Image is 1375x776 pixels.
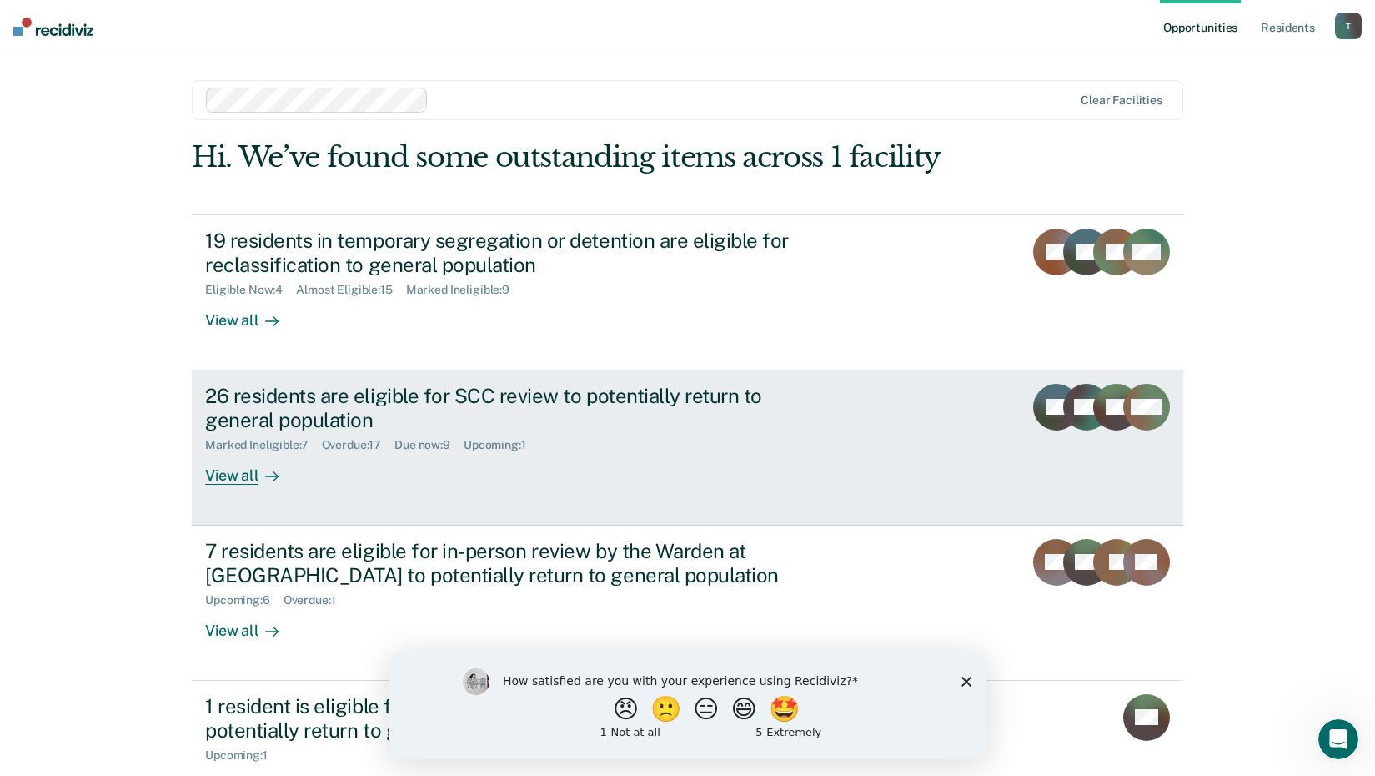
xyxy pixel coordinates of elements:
div: 7 residents are eligible for in-person review by the Warden at [GEOGRAPHIC_DATA] to potentially r... [205,539,790,587]
button: T [1335,13,1362,39]
div: View all [205,607,299,640]
div: View all [205,297,299,330]
div: Hi. We’ve found some outstanding items across 1 facility [192,140,985,174]
div: 19 residents in temporary segregation or detention are eligible for reclassification to general p... [205,229,790,277]
a: 26 residents are eligible for SCC review to potentially return to general populationMarked Inelig... [192,370,1183,526]
div: Clear facilities [1081,93,1162,108]
div: View all [205,452,299,485]
div: 1 resident is eligible for in-person review by the ADD at SCC to potentially return to general po... [205,694,790,743]
div: Marked Ineligible : 9 [406,283,523,297]
div: Upcoming : 1 [205,748,281,763]
div: Upcoming : 1 [464,438,539,452]
div: Almost Eligible : 15 [296,283,406,297]
img: Recidiviz [13,18,93,36]
div: Eligible Now : 4 [205,283,296,297]
div: Upcoming : 6 [205,593,284,607]
div: 26 residents are eligible for SCC review to potentially return to general population [205,384,790,432]
iframe: Survey by Kim from Recidiviz [389,652,986,759]
div: Due now : 9 [394,438,464,452]
div: Marked Ineligible : 7 [205,438,321,452]
iframe: Intercom live chat [1318,719,1358,759]
a: 19 residents in temporary segregation or detention are eligible for reclassification to general p... [192,214,1183,370]
div: Overdue : 17 [322,438,395,452]
div: Overdue : 1 [284,593,349,607]
a: 7 residents are eligible for in-person review by the Warden at [GEOGRAPHIC_DATA] to potentially r... [192,526,1183,681]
